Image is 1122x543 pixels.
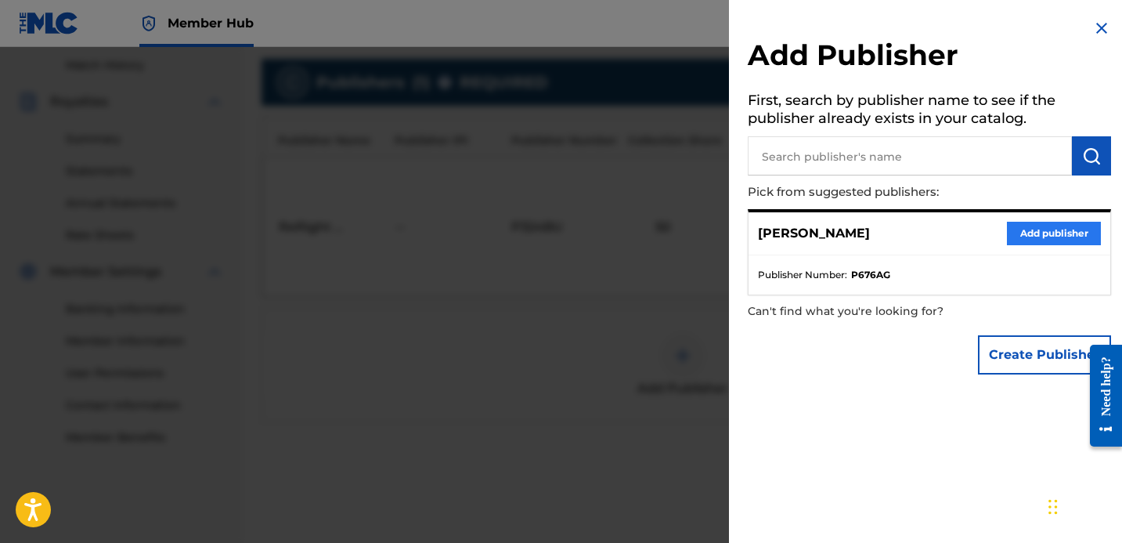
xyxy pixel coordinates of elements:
[748,38,1111,78] h2: Add Publisher
[1048,483,1058,530] div: Drag
[168,14,254,32] span: Member Hub
[978,335,1111,375] button: Create Publisher
[1044,468,1122,543] iframe: Chat Widget
[748,295,1022,328] p: Can't find what you're looking for?
[851,268,890,282] strong: P676AG
[748,87,1111,136] h5: First, search by publisher name to see if the publisher already exists in your catalog.
[139,14,158,33] img: Top Rightsholder
[1078,333,1122,459] iframe: Resource Center
[1007,222,1101,245] button: Add publisher
[748,136,1072,176] input: Search publisher's name
[1082,147,1101,165] img: Search Works
[748,176,1022,209] p: Pick from suggested publishers:
[758,268,847,282] span: Publisher Number :
[758,224,870,243] p: [PERSON_NAME]
[19,12,79,34] img: MLC Logo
